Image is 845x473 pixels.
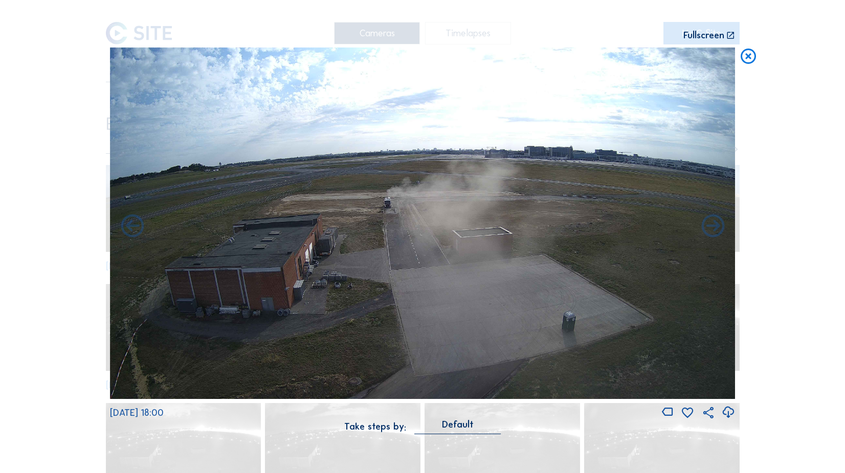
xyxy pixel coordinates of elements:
i: Forward [119,213,146,241]
span: [DATE] 18:00 [110,407,164,418]
div: Default [415,420,501,434]
div: Fullscreen [683,31,724,40]
i: Back [699,213,727,241]
div: Default [442,420,474,429]
div: Take steps by: [344,422,406,431]
img: Image [110,48,735,398]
